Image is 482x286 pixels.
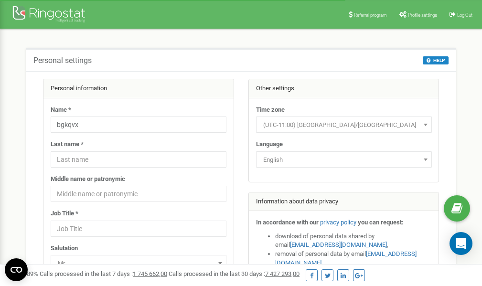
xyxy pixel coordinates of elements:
[423,56,449,64] button: HELP
[256,151,432,168] span: English
[51,106,71,115] label: Name *
[51,255,226,271] span: Mr.
[51,175,125,184] label: Middle name or patronymic
[256,140,283,149] label: Language
[275,250,432,267] li: removal of personal data by email ,
[358,219,404,226] strong: you can request:
[256,106,285,115] label: Time zone
[5,258,28,281] button: Open CMP widget
[51,140,84,149] label: Last name *
[256,219,319,226] strong: In accordance with our
[249,192,439,212] div: Information about data privacy
[54,257,223,270] span: Mr.
[51,186,226,202] input: Middle name or patronymic
[408,12,437,18] span: Profile settings
[256,117,432,133] span: (UTC-11:00) Pacific/Midway
[51,221,226,237] input: Job Title
[450,232,472,255] div: Open Intercom Messenger
[290,241,387,248] a: [EMAIL_ADDRESS][DOMAIN_NAME]
[457,12,472,18] span: Log Out
[133,270,167,277] u: 1 745 662,00
[51,117,226,133] input: Name
[249,79,439,98] div: Other settings
[265,270,300,277] u: 7 427 293,00
[43,79,234,98] div: Personal information
[259,118,428,132] span: (UTC-11:00) Pacific/Midway
[51,151,226,168] input: Last name
[259,153,428,167] span: English
[320,219,356,226] a: privacy policy
[33,56,92,65] h5: Personal settings
[169,270,300,277] span: Calls processed in the last 30 days :
[40,270,167,277] span: Calls processed in the last 7 days :
[51,209,78,218] label: Job Title *
[51,244,78,253] label: Salutation
[354,12,387,18] span: Referral program
[275,232,432,250] li: download of personal data shared by email ,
